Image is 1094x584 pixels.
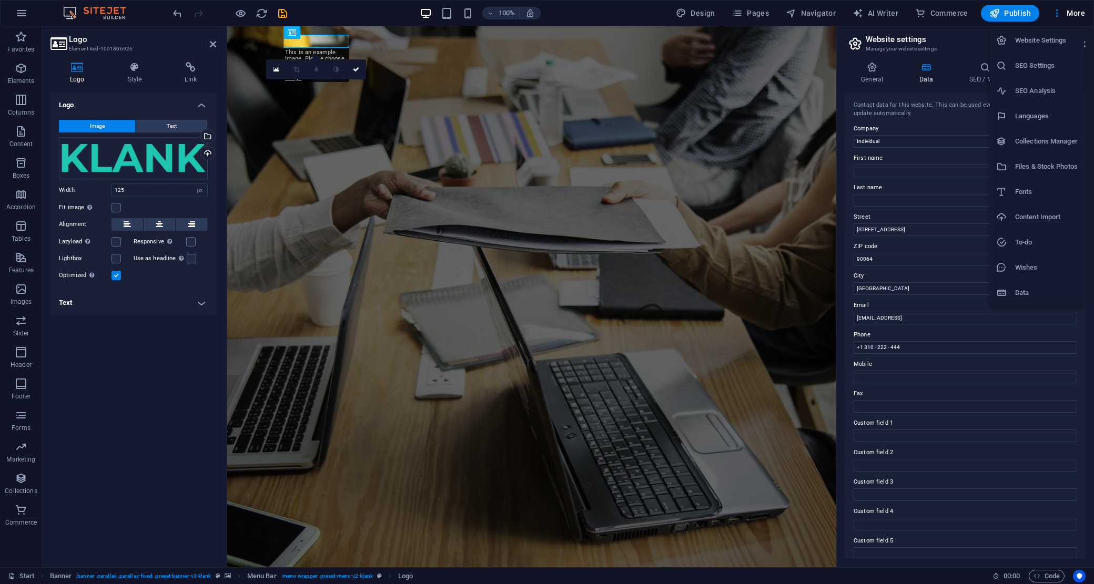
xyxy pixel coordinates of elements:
h6: SEO Settings [1015,59,1078,72]
h6: Collections Manager [1015,135,1078,148]
h6: To-do [1015,236,1078,249]
h6: SEO Analysis [1015,85,1078,97]
h6: Data [1015,286,1078,299]
h6: Wishes [1015,261,1078,274]
h6: Website Settings [1015,34,1078,47]
h6: Fonts [1015,186,1078,198]
h6: Languages [1015,110,1078,122]
h6: Files & Stock Photos [1015,160,1078,173]
h6: Content Import [1015,211,1078,223]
